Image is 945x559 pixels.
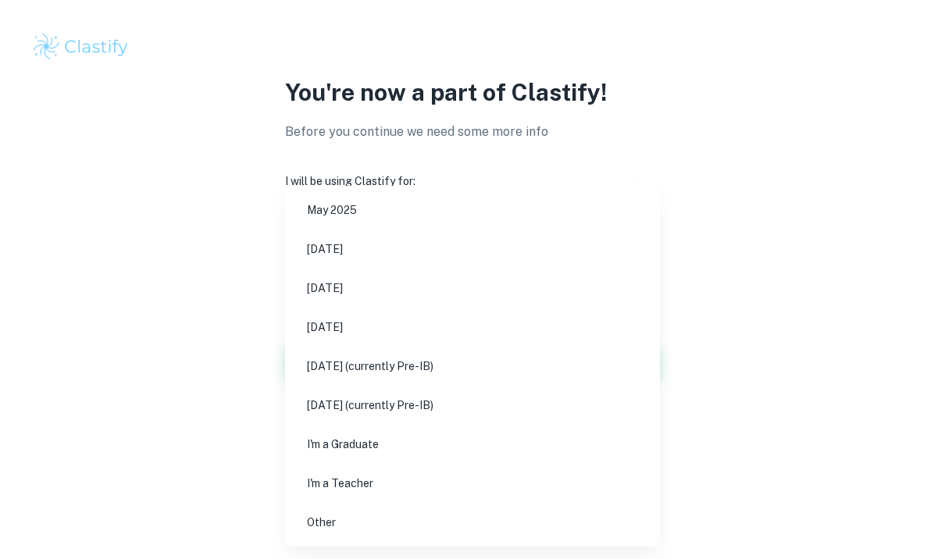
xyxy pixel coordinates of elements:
[291,309,654,345] li: [DATE]
[291,192,654,228] li: May 2025
[291,387,654,423] li: [DATE] (currently Pre-IB)
[291,465,654,501] li: I'm a Teacher
[291,426,654,462] li: I'm a Graduate
[291,270,654,306] li: [DATE]
[291,348,654,384] li: [DATE] (currently Pre-IB)
[291,231,654,267] li: [DATE]
[291,504,654,540] li: Other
